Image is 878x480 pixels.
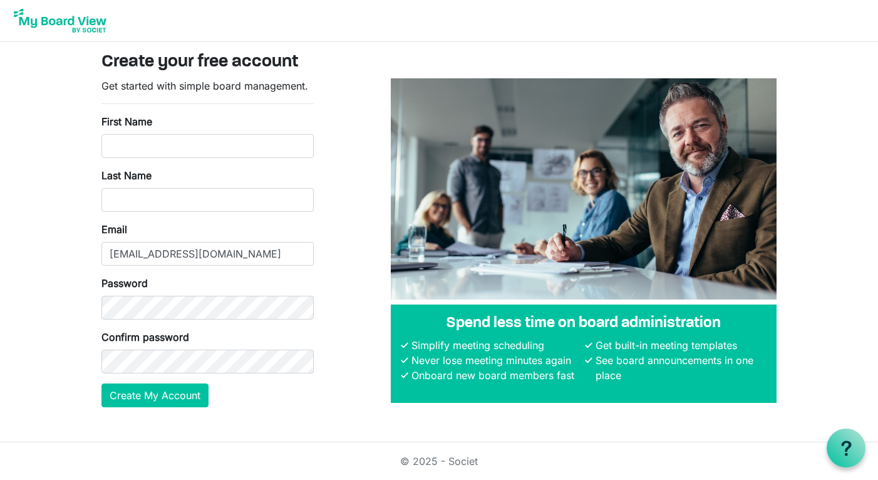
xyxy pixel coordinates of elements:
li: Onboard new board members fast [408,368,582,383]
li: See board announcements in one place [592,353,767,383]
img: A photograph of board members sitting at a table [391,78,777,300]
label: First Name [101,114,152,129]
li: Never lose meeting minutes again [408,353,582,368]
span: Get started with simple board management. [101,80,308,92]
li: Get built-in meeting templates [592,338,767,353]
label: Last Name [101,168,152,183]
label: Confirm password [101,330,189,345]
a: © 2025 - Societ [400,455,478,467]
li: Simplify meeting scheduling [408,338,582,353]
label: Password [101,276,148,291]
h4: Spend less time on board administration [401,315,767,333]
label: Email [101,222,127,237]
img: My Board View Logo [10,5,110,36]
button: Create My Account [101,383,209,407]
h3: Create your free account [101,52,777,73]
